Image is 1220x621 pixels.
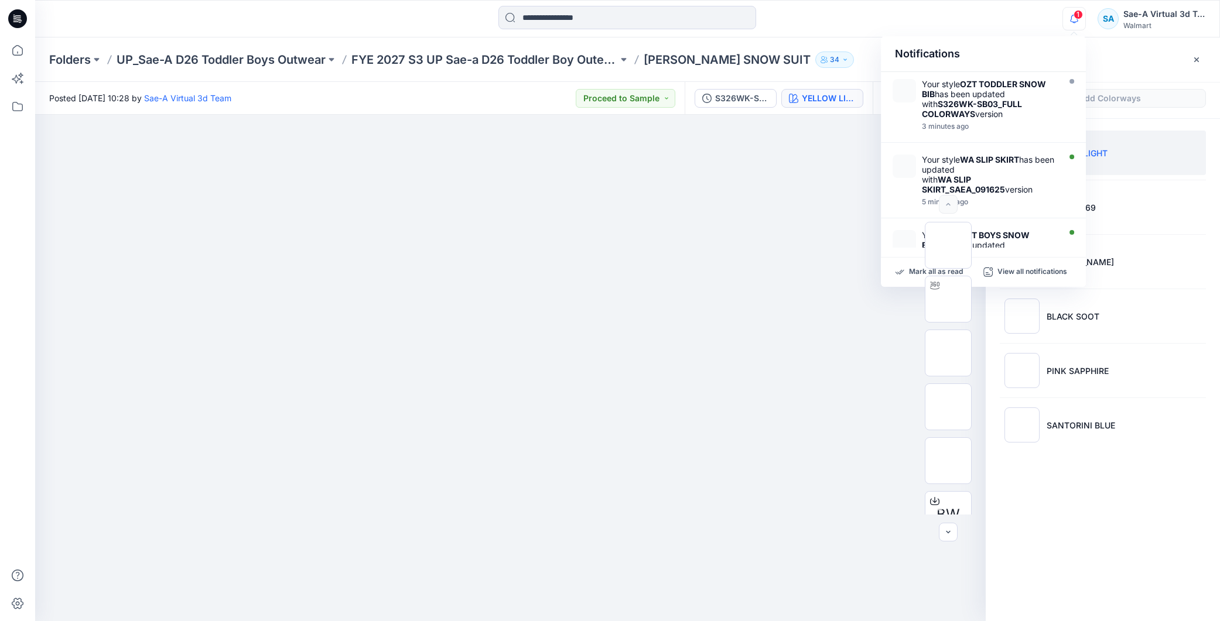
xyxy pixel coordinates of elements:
img: OZT BOYS SNOW BIB_SAEA_091025 [893,230,916,253]
p: PINK SAPPHIRE [1047,365,1109,377]
strong: OZT BOYS SNOW BIB [922,230,1030,250]
div: Your style has been updated with version [922,79,1057,119]
button: S326WK-SB03_FULL COLORWAYS [695,89,777,108]
img: S326WK-SB03_FULL COLORWAYS [893,79,916,102]
div: Notifications [881,36,1086,72]
img: BLACK SOOT [1004,299,1040,334]
div: Thursday, September 18, 2025 03:16 [922,198,1057,206]
strong: WA SLIP SKIRT [960,155,1019,164]
span: Posted [DATE] 10:28 by [49,92,231,104]
div: Your style has been updated with version [922,230,1057,270]
span: 1 [1074,10,1083,19]
p: Mark all as read [909,267,963,277]
strong: WA SLIP SKIRT_SAEA_091625 [922,174,1005,194]
a: Folders [49,52,91,68]
button: 34 [815,52,854,68]
div: Walmart [1123,21,1205,30]
p: BLACK SOOT [1047,310,1099,322]
strong: S326WK-SB03_FULL COLORWAYS [922,99,1022,119]
p: [PERSON_NAME] SNOW SUIT [644,52,811,68]
div: S326WK-SB03_FULL COLORWAYS [715,92,769,105]
span: BW [937,504,960,525]
div: Your style has been updated with version [922,155,1057,194]
a: FYE 2027 S3 UP Sae-a D26 Toddler Boy Outerwear - Ozark Trail [351,52,618,68]
img: PINK SAPPHIRE [1004,353,1040,388]
p: 34 [830,53,839,66]
img: SANTORINI BLUE [1004,407,1040,442]
a: Sae-A Virtual 3d Team [144,93,231,103]
strong: OZT TODDLER SNOW BIB [922,79,1046,99]
div: Thursday, September 18, 2025 03:18 [922,122,1057,131]
a: UP_Sae-A D26 Toddler Boys Outwear [117,52,326,68]
button: YELLOW LIGHT [781,89,863,108]
p: View all notifications [997,267,1067,277]
img: WA SLIP SKIRT_SAEA_091625 [893,155,916,178]
div: SA [1098,8,1119,29]
div: YELLOW LIGHT [802,92,856,105]
div: Sae-A Virtual 3d Team [1123,7,1205,21]
p: SANTORINI BLUE [1047,419,1115,431]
